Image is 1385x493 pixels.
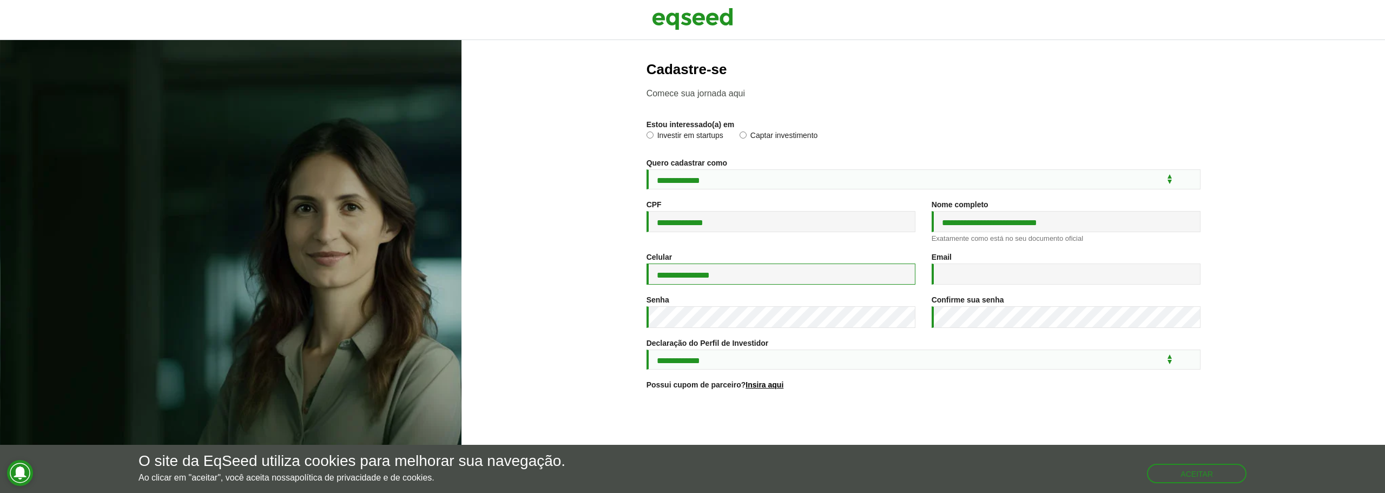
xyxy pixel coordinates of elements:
[647,253,672,261] label: Celular
[647,88,1201,98] p: Comece sua jornada aqui
[932,201,988,208] label: Nome completo
[932,253,952,261] label: Email
[647,339,769,347] label: Declaração do Perfil de Investidor
[740,132,747,139] input: Captar investimento
[647,159,727,167] label: Quero cadastrar como
[647,62,1201,77] h2: Cadastre-se
[295,474,432,482] a: política de privacidade e de cookies
[746,381,783,389] a: Insira aqui
[138,472,565,483] p: Ao clicar em "aceitar", você aceita nossa .
[652,5,733,32] img: EqSeed Logo
[1147,464,1246,483] button: Aceitar
[138,453,565,470] h5: O site da EqSeed utiliza cookies para melhorar sua navegação.
[932,235,1201,242] div: Exatamente como está no seu documento oficial
[740,132,818,142] label: Captar investimento
[932,296,1004,304] label: Confirme sua senha
[647,201,662,208] label: CPF
[647,132,723,142] label: Investir em startups
[647,121,735,128] label: Estou interessado(a) em
[647,381,784,389] label: Possui cupom de parceiro?
[647,296,669,304] label: Senha
[647,132,654,139] input: Investir em startups
[841,402,1006,444] iframe: reCAPTCHA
